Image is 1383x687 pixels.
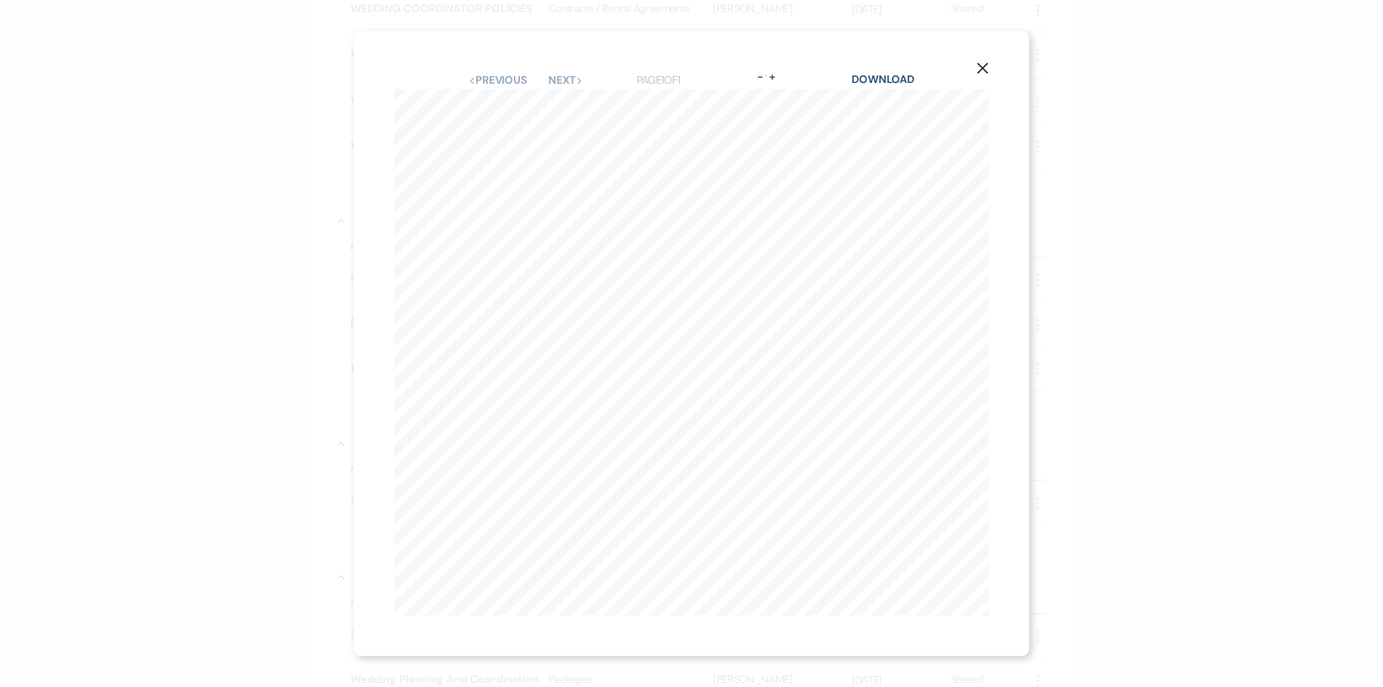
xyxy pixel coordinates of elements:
[766,72,777,82] button: +
[637,72,681,89] p: Page 1 of 1
[852,72,914,86] a: Download
[469,75,527,86] button: Previous
[548,75,583,86] button: Next
[754,72,765,82] button: -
